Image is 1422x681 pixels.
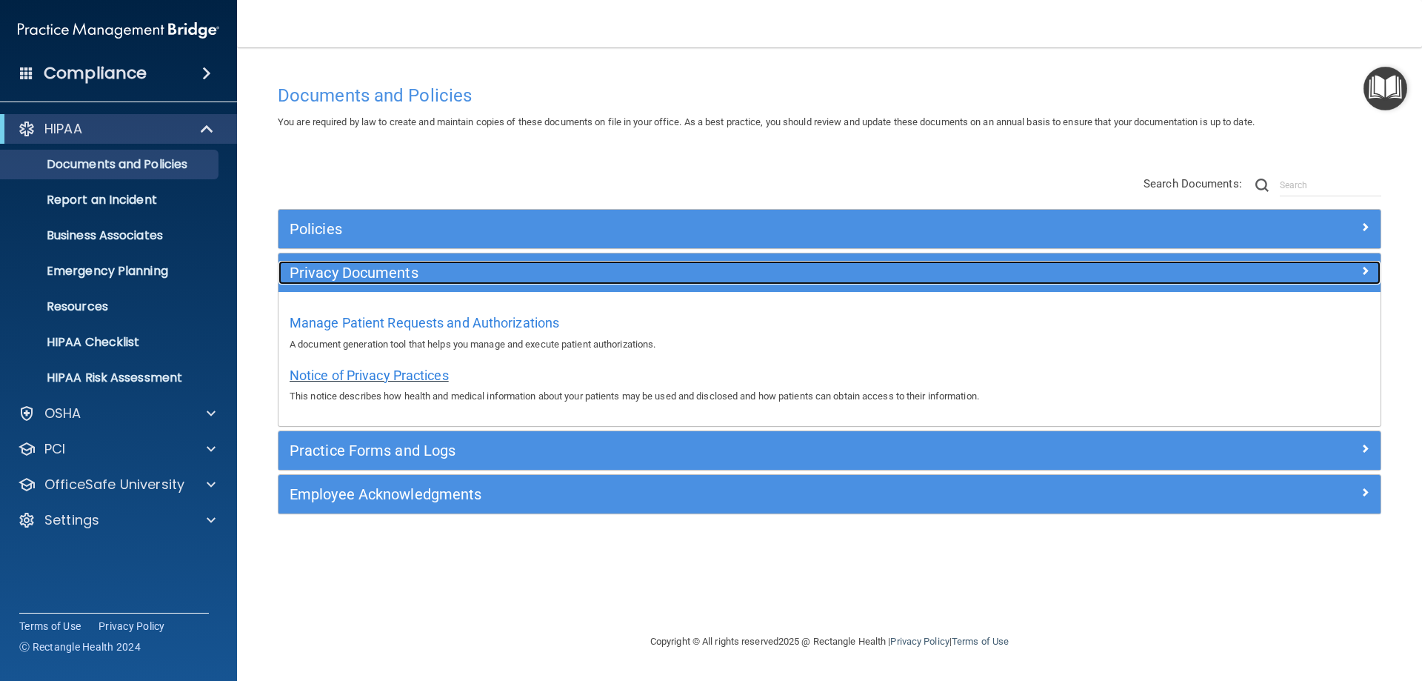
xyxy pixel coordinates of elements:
span: Search Documents: [1144,177,1242,190]
span: Ⓒ Rectangle Health 2024 [19,640,141,654]
img: ic-search.3b580494.png [1255,179,1269,192]
p: HIPAA [44,120,82,138]
span: You are required by law to create and maintain copies of these documents on file in your office. ... [278,116,1255,127]
p: Documents and Policies [10,157,212,172]
input: Search [1280,174,1381,196]
a: OfficeSafe University [18,476,216,494]
a: Terms of Use [952,636,1009,647]
iframe: Drift Widget Chat Controller [1166,576,1404,635]
a: Settings [18,511,216,529]
h4: Documents and Policies [278,86,1381,105]
h5: Employee Acknowledgments [290,486,1094,502]
h5: Privacy Documents [290,265,1094,281]
a: Terms of Use [19,619,81,634]
p: Business Associates [10,228,212,243]
a: Employee Acknowledgments [290,482,1369,506]
a: Privacy Documents [290,261,1369,285]
h5: Policies [290,221,1094,237]
p: Resources [10,299,212,314]
a: Policies [290,217,1369,241]
img: PMB logo [18,16,219,45]
a: Privacy Policy [890,636,949,647]
p: OfficeSafe University [44,476,184,494]
p: Report an Incident [10,193,212,207]
a: HIPAA [18,120,215,138]
a: OSHA [18,405,216,422]
h4: Compliance [44,63,147,84]
a: Practice Forms and Logs [290,439,1369,462]
p: Settings [44,511,99,529]
p: A document generation tool that helps you manage and execute patient authorizations. [290,336,1369,353]
h5: Practice Forms and Logs [290,442,1094,459]
span: Notice of Privacy Practices [290,368,449,383]
p: HIPAA Checklist [10,335,212,350]
p: HIPAA Risk Assessment [10,371,212,385]
a: Privacy Policy [99,619,165,634]
p: OSHA [44,405,81,422]
p: PCI [44,440,65,458]
button: Open Resource Center [1363,67,1407,110]
a: PCI [18,440,216,458]
a: Manage Patient Requests and Authorizations [290,319,559,330]
p: Emergency Planning [10,264,212,279]
p: This notice describes how health and medical information about your patients may be used and disc... [290,388,1369,405]
span: Manage Patient Requests and Authorizations [290,315,559,330]
div: Copyright © All rights reserved 2025 @ Rectangle Health | | [559,618,1100,665]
